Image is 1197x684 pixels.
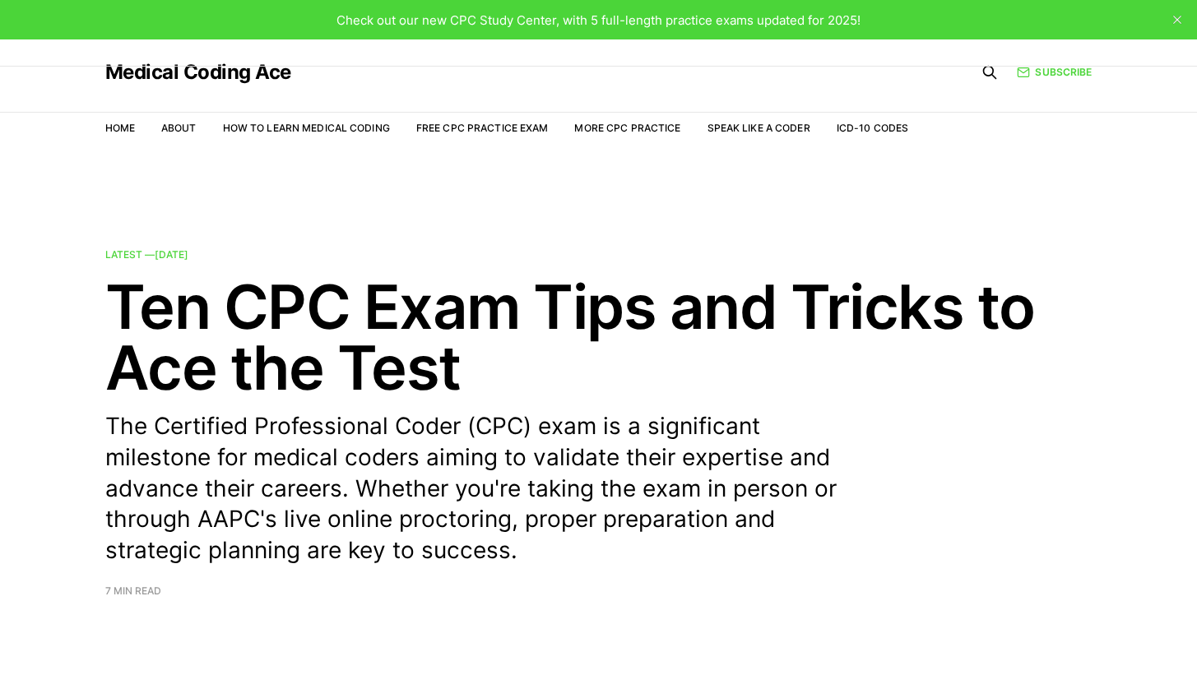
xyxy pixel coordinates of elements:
a: Latest —[DATE] Ten CPC Exam Tips and Tricks to Ace the Test The Certified Professional Coder (CPC... [105,250,1093,596]
time: [DATE] [155,248,188,261]
button: close [1164,7,1190,33]
a: Free CPC Practice Exam [416,122,549,134]
a: Home [105,122,135,134]
a: Speak Like a Coder [708,122,810,134]
span: Check out our new CPC Study Center, with 5 full-length practice exams updated for 2025! [336,12,861,28]
h2: Ten CPC Exam Tips and Tricks to Ace the Test [105,276,1093,398]
span: Latest — [105,248,188,261]
span: 7 min read [105,586,161,596]
a: How to Learn Medical Coding [223,122,390,134]
p: The Certified Professional Coder (CPC) exam is a significant milestone for medical coders aiming ... [105,411,862,566]
a: More CPC Practice [574,122,680,134]
a: About [161,122,197,134]
a: ICD-10 Codes [837,122,908,134]
a: Medical Coding Ace [105,62,291,82]
a: Subscribe [1017,64,1092,80]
